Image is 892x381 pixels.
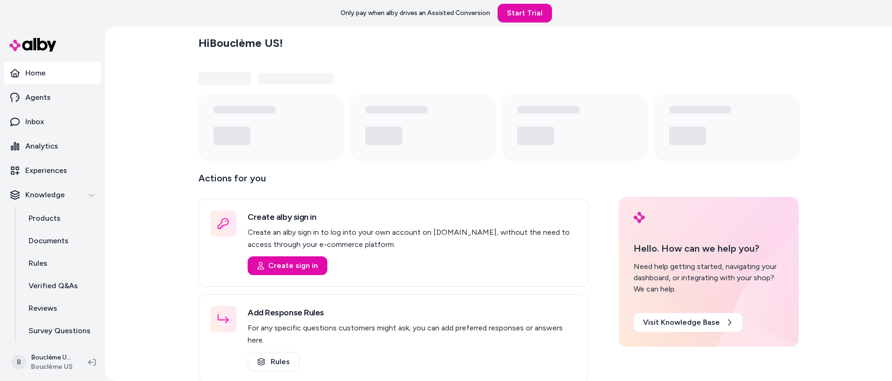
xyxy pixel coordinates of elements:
p: Bouclème US Shopify [31,353,73,362]
a: Home [4,62,101,84]
img: alby Logo [9,38,56,52]
p: Documents [29,235,68,247]
a: Rules [248,352,300,372]
button: BBouclème US ShopifyBouclème US [6,347,81,377]
p: Reviews [29,303,57,314]
a: Rules [19,252,101,275]
a: Start Trial [498,4,552,22]
p: Home [25,67,45,79]
h2: Hi Bouclème US ! [198,36,283,50]
p: Analytics [25,141,58,152]
button: Create sign in [248,256,327,275]
a: Agents [4,86,101,109]
h3: Create alby sign in [248,210,577,224]
button: Knowledge [4,184,101,206]
a: Experiences [4,159,101,182]
p: Rules [29,258,47,269]
p: Experiences [25,165,67,176]
a: Analytics [4,135,101,157]
p: Actions for you [198,171,589,193]
span: B [11,355,26,370]
a: Survey Questions [19,320,101,342]
a: Documents [19,230,101,252]
p: Inbox [25,116,44,127]
a: Reviews [19,297,101,320]
p: Survey Questions [29,325,91,336]
a: Visit Knowledge Base [634,313,742,332]
a: Verified Q&As [19,275,101,297]
span: Bouclème US [31,362,73,372]
p: Hello. How can we help you? [634,241,784,255]
p: Create an alby sign in to log into your own account on [DOMAIN_NAME], without the need to access ... [248,226,577,251]
div: Need help getting started, navigating your dashboard, or integrating with your shop? We can help. [634,261,784,295]
a: Inbox [4,111,101,133]
p: Agents [25,92,51,103]
p: For any specific questions customers might ask, you can add preferred responses or answers here. [248,322,577,346]
p: Knowledge [25,189,65,201]
p: Verified Q&As [29,280,78,291]
p: Products [29,213,60,224]
img: alby Logo [634,212,645,223]
a: Products [19,207,101,230]
p: Only pay when alby drives an Assisted Conversion [340,8,490,18]
h3: Add Response Rules [248,306,577,319]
